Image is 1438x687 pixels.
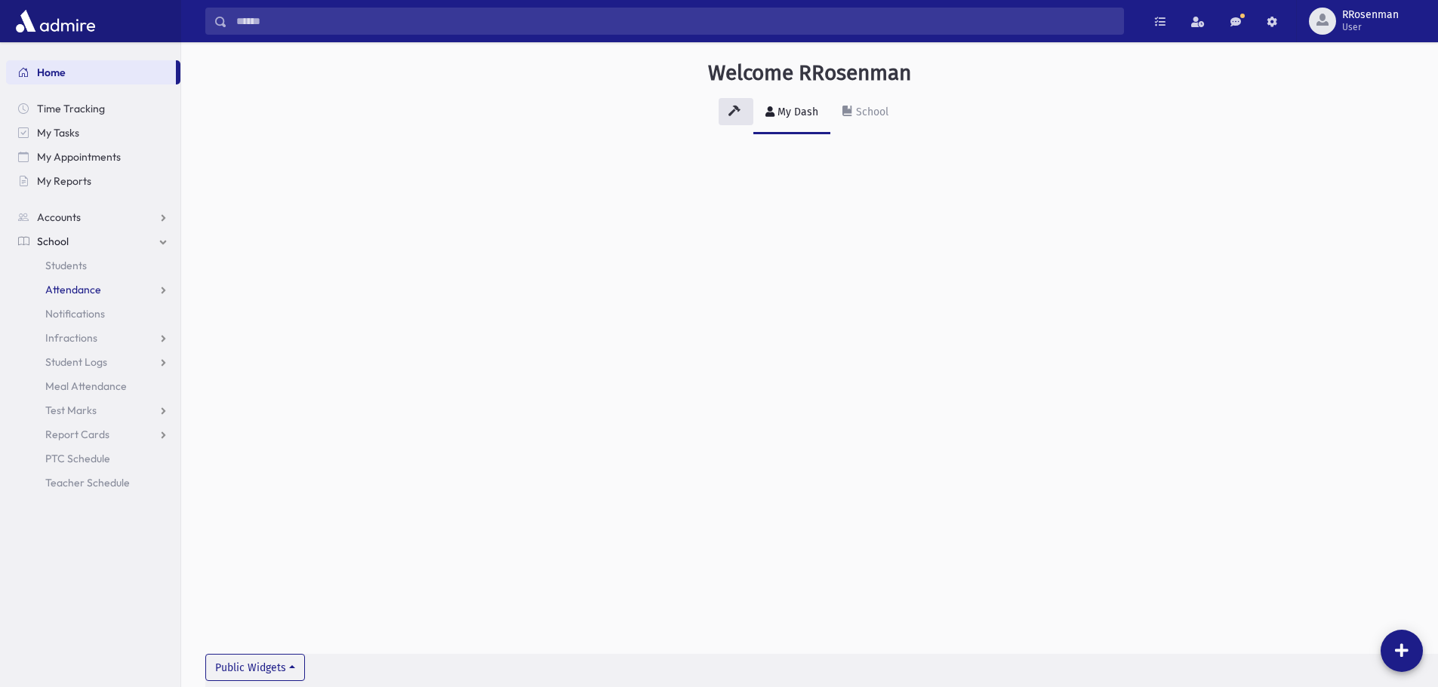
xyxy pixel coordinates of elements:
input: Search [227,8,1123,35]
a: Accounts [6,205,180,229]
a: School [830,92,901,134]
a: My Appointments [6,145,180,169]
img: AdmirePro [12,6,99,36]
a: Students [6,253,180,278]
span: My Reports [37,174,91,188]
span: User [1342,21,1399,33]
span: Meal Attendance [45,379,127,393]
a: Time Tracking [6,97,180,121]
span: Teacher Schedule [45,476,130,489]
a: Attendance [6,278,180,302]
a: Home [6,60,176,84]
span: Time Tracking [37,102,105,115]
a: Report Cards [6,422,180,446]
span: PTC Schedule [45,452,110,465]
span: Infractions [45,331,97,345]
span: Students [45,259,87,272]
span: Student Logs [45,355,107,369]
span: Attendance [45,283,101,296]
span: School [37,235,69,248]
a: PTC Schedule [6,446,180,471]
span: Accounts [37,210,81,224]
span: Notifications [45,307,105,320]
a: My Tasks [6,121,180,145]
span: My Tasks [37,126,79,140]
div: School [853,106,888,118]
a: Notifications [6,302,180,326]
span: My Appointments [37,150,121,164]
a: School [6,229,180,253]
div: My Dash [774,106,818,118]
a: Meal Attendance [6,374,180,398]
h3: Welcome RRosenman [708,60,911,86]
a: Student Logs [6,350,180,374]
span: Report Cards [45,428,109,441]
span: RRosenman [1342,9,1399,21]
a: Test Marks [6,398,180,422]
a: Infractions [6,326,180,350]
span: Home [37,66,66,79]
span: Test Marks [45,403,97,417]
a: My Reports [6,169,180,193]
a: Teacher Schedule [6,471,180,495]
button: Public Widgets [205,654,305,681]
a: My Dash [753,92,830,134]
